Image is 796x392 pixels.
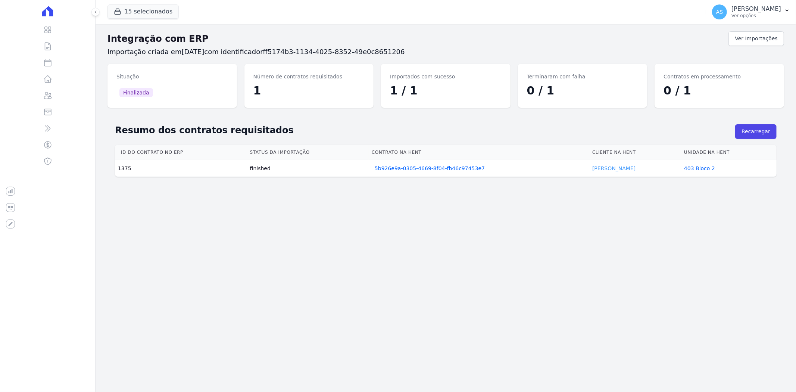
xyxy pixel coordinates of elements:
[592,165,636,171] a: [PERSON_NAME]
[375,165,485,172] a: 5b926e9a-0305-4669-8f04-fb46c97453e7
[247,160,369,177] td: finished
[390,82,502,99] dd: 1 / 1
[107,4,179,19] button: 15 selecionados
[681,145,777,160] th: Unidade na Hent
[731,13,781,19] p: Ver opções
[664,73,775,81] dt: Contratos em processamento
[119,88,153,97] span: Finalizada
[706,1,796,22] button: AS [PERSON_NAME] Ver opções
[115,145,247,160] th: Id do contrato no ERP
[115,160,247,177] td: 1375
[107,32,728,46] h2: Integração com ERP
[369,145,589,160] th: Contrato na Hent
[116,73,228,81] dt: Situação
[253,82,365,99] dd: 1
[253,73,365,81] dt: Número de contratos requisitados
[182,48,205,56] span: [DATE]
[716,9,723,15] span: AS
[527,82,639,99] dd: 0 / 1
[735,124,777,139] button: Recarregar
[589,145,681,160] th: Cliente na Hent
[390,73,502,81] dt: Importados com sucesso
[527,73,639,81] dt: Terminaram com falha
[728,31,784,46] a: Ver Importações
[684,165,715,171] a: 403 Bloco 2
[115,124,735,137] h2: Resumo dos contratos requisitados
[247,145,369,160] th: Status da importação
[107,47,784,56] h3: Importação criada em com identificador
[263,48,405,56] span: ff5174b3-1134-4025-8352-49e0c8651206
[731,5,781,13] p: [PERSON_NAME]
[664,82,775,99] dd: 0 / 1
